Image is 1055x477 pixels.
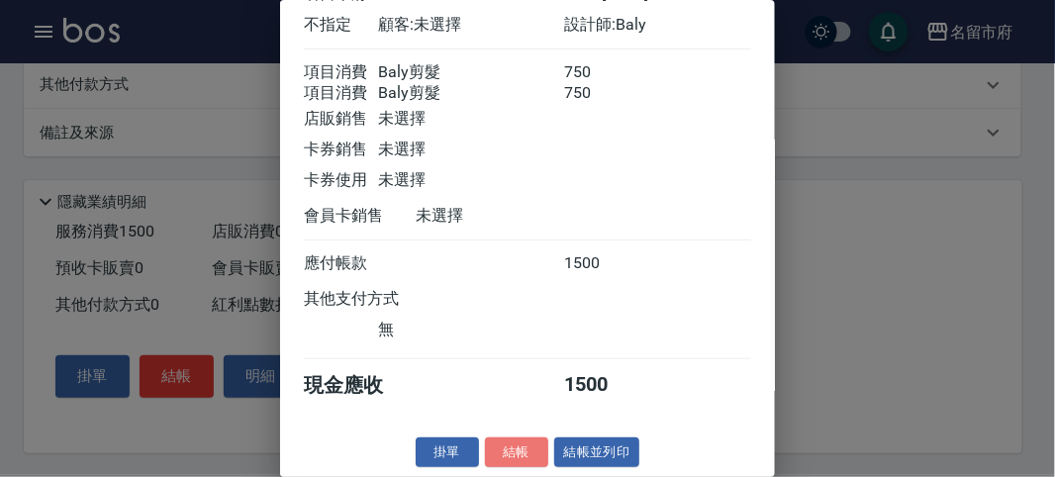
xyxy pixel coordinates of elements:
div: Baly剪髮 [378,83,564,104]
div: 不指定 [304,15,378,36]
div: 無 [378,320,564,340]
div: 卡券使用 [304,170,378,191]
div: 項目消費 [304,83,378,104]
div: Baly剪髮 [378,62,564,83]
div: 顧客: 未選擇 [378,15,564,36]
div: 1500 [565,253,639,274]
div: 卡券銷售 [304,140,378,160]
button: 結帳並列印 [554,437,640,468]
div: 現金應收 [304,372,416,399]
div: 1500 [565,372,639,399]
div: 750 [565,62,639,83]
div: 未選擇 [378,140,564,160]
div: 未選擇 [378,109,564,130]
div: 會員卡銷售 [304,206,416,227]
div: 項目消費 [304,62,378,83]
div: 設計師: Baly [565,15,751,36]
div: 應付帳款 [304,253,378,274]
div: 未選擇 [416,206,602,227]
div: 其他支付方式 [304,289,453,310]
button: 掛單 [416,437,479,468]
div: 未選擇 [378,170,564,191]
div: 店販銷售 [304,109,378,130]
button: 結帳 [485,437,548,468]
div: 750 [565,83,639,104]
